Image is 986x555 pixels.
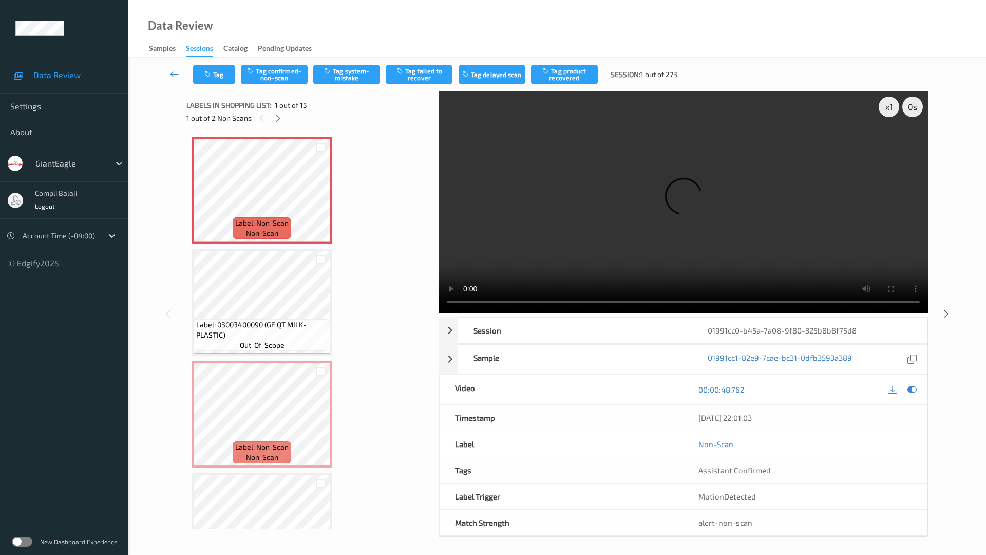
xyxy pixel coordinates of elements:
[440,510,684,535] div: Match Strength
[240,340,285,350] span: out-of-scope
[440,431,684,457] div: Label
[258,42,322,56] a: Pending Updates
[246,452,278,462] span: non-scan
[223,43,248,56] div: Catalog
[235,442,289,452] span: Label: Non-Scan
[879,97,899,117] div: x 1
[440,457,684,483] div: Tags
[440,484,684,509] div: Label Trigger
[186,112,431,124] div: 1 out of 2 Non Scans
[439,317,927,344] div: Session01991cc0-b45a-7a08-9f80-325b8b8f75d8
[258,43,312,56] div: Pending Updates
[440,375,684,404] div: Video
[148,21,213,31] div: Data Review
[698,517,912,528] div: alert-non-scan
[692,318,927,343] div: 01991cc0-b45a-7a08-9f80-325b8b8f75d8
[611,69,640,80] span: Session:
[902,97,923,117] div: 0 s
[440,405,684,431] div: Timestamp
[235,218,289,228] span: Label: Non-Scan
[186,43,213,57] div: Sessions
[698,384,744,395] a: 00:00:48.762
[223,42,258,56] a: Catalog
[698,439,733,449] a: Non-Scan
[193,65,235,84] button: Tag
[708,353,852,366] a: 01991cc1-82e9-7cae-bc31-0dfb3593a389
[458,318,693,343] div: Session
[186,42,223,57] a: Sessions
[196,320,328,340] span: Label: 03003400090 (GE QT MILK-PLASTIC)
[386,65,452,84] button: Tag failed to recover
[313,65,380,84] button: Tag system-mistake
[458,345,693,374] div: Sample
[439,344,927,375] div: Sample01991cc1-82e9-7cae-bc31-0dfb3593a389
[459,65,525,84] button: Tag delayed scan
[186,100,271,110] span: Labels in shopping list:
[640,69,677,80] span: 1 out of 273
[241,65,308,84] button: Tag confirmed-non-scan
[149,43,176,56] div: Samples
[149,42,186,56] a: Samples
[531,65,598,84] button: Tag product recovered
[683,484,927,509] div: MotionDetected
[698,413,912,423] div: [DATE] 22:01:03
[275,100,307,110] span: 1 out of 15
[698,466,771,475] span: Assistant Confirmed
[246,228,278,238] span: non-scan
